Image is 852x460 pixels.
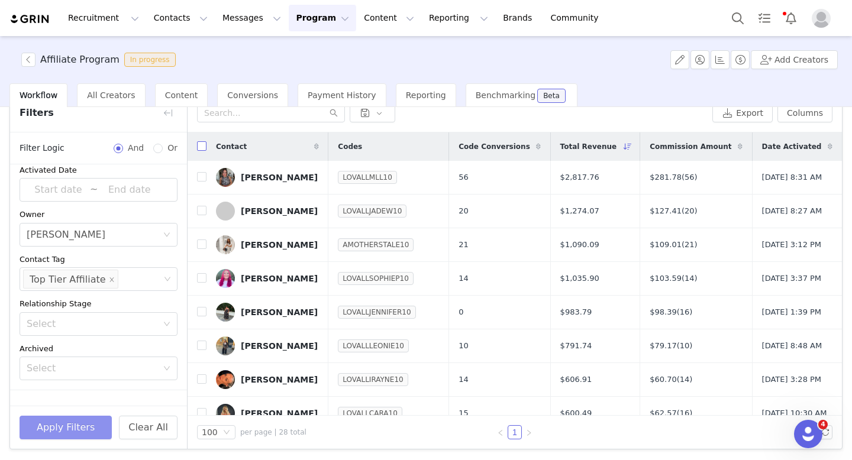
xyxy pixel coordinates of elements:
[216,202,319,221] a: [PERSON_NAME]
[289,5,356,31] button: Program
[20,254,177,265] div: Contact Tag
[216,336,319,355] a: [PERSON_NAME]
[508,425,522,439] li: 1
[560,171,599,183] span: $2,817.76
[650,171,742,183] div: $281.78
[223,429,230,437] i: icon: down
[812,9,831,28] img: placeholder-profile.jpg
[682,206,698,215] a: (20)
[216,235,319,254] a: [PERSON_NAME]
[338,141,362,152] span: Codes
[778,5,804,31] button: Notifications
[20,164,177,176] div: Activated Date
[308,90,376,100] span: Payment History
[459,273,469,284] span: 14
[241,240,318,250] div: [PERSON_NAME]
[21,53,180,67] span: [object Object]
[560,407,592,419] span: $600.49
[650,306,742,318] div: $98.39
[493,425,508,439] li: Previous Page
[338,239,414,251] a: AMOTHERSTALE10
[123,142,149,154] span: And
[459,141,530,152] span: Code Conversions
[165,90,198,100] span: Content
[20,209,177,221] div: Owner
[677,409,693,417] a: (16)
[241,341,318,351] div: [PERSON_NAME]
[459,171,469,183] span: 56
[330,109,338,117] i: icon: search
[682,240,698,249] a: (21)
[20,142,64,154] span: Filter Logic
[241,274,318,283] div: [PERSON_NAME]
[805,9,843,28] button: Profile
[241,206,318,216] div: [PERSON_NAME]
[677,307,693,316] a: (16)
[27,223,105,246] div: Chloe Edwards
[751,5,777,31] a: Tasks
[818,420,828,429] span: 4
[241,375,318,384] div: [PERSON_NAME]
[338,306,415,318] a: LOVALLJENNIFER10
[459,239,469,251] span: 21
[163,142,177,154] span: Or
[338,273,413,284] a: LOVALLSOPHIEP10
[119,416,177,439] button: Clear All
[682,173,698,182] a: (56)
[124,53,176,67] span: In progress
[109,277,115,284] i: icon: close
[30,270,106,289] div: Top Tier Affiliate
[163,320,170,329] i: icon: down
[650,239,742,251] div: $109.01
[357,5,421,31] button: Content
[23,270,118,289] li: Top Tier Affiliate
[650,374,742,386] div: $60.70
[216,404,319,423] a: [PERSON_NAME]
[422,5,495,31] button: Reporting
[27,362,157,374] div: Select
[216,168,235,187] img: 92926dfb-8e5e-4854-a98b-6a2a8d4d4b53--s.jpg
[406,90,446,100] span: Reporting
[751,50,838,69] button: Add Creators
[497,429,504,436] i: icon: left
[216,269,235,288] img: 0951d846-229d-464c-86d3-f2811ec18193.jpg
[20,90,57,100] span: Workflow
[525,429,532,436] i: icon: right
[240,427,306,438] span: per page | 28 total
[202,426,218,439] div: 100
[459,205,469,217] span: 20
[216,168,319,187] a: [PERSON_NAME]
[20,416,112,439] button: Apply Filters
[20,106,54,120] span: Filters
[216,303,235,322] img: dbc0950d-7d96-4909-b885-66b78b0d0c99.jpg
[338,374,408,386] a: LOVALLIRAYNE10
[459,407,469,419] span: 15
[560,340,592,352] span: $791.74
[87,90,135,100] span: All Creators
[762,141,822,152] span: Date Activated
[508,426,521,439] a: 1
[777,103,832,122] button: Columns
[476,90,535,100] span: Benchmarking
[241,409,318,418] div: [PERSON_NAME]
[725,5,751,31] button: Search
[560,306,592,318] span: $983.79
[560,374,592,386] span: $606.91
[650,273,742,284] div: $103.59
[216,303,319,322] a: [PERSON_NAME]
[338,171,397,183] a: LOVALLMLL10
[650,141,731,152] span: Commission Amount
[9,14,51,25] img: grin logo
[227,90,278,100] span: Conversions
[677,341,693,350] a: (10)
[338,205,406,217] a: LOVALLJADEW10
[27,318,157,330] div: Select
[794,420,822,448] iframe: Intercom live chat
[459,374,469,386] span: 14
[560,239,599,251] span: $1,090.09
[560,273,599,284] span: $1,035.90
[163,365,170,373] i: icon: down
[40,53,120,67] h3: Affiliate Program
[241,307,318,317] div: [PERSON_NAME]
